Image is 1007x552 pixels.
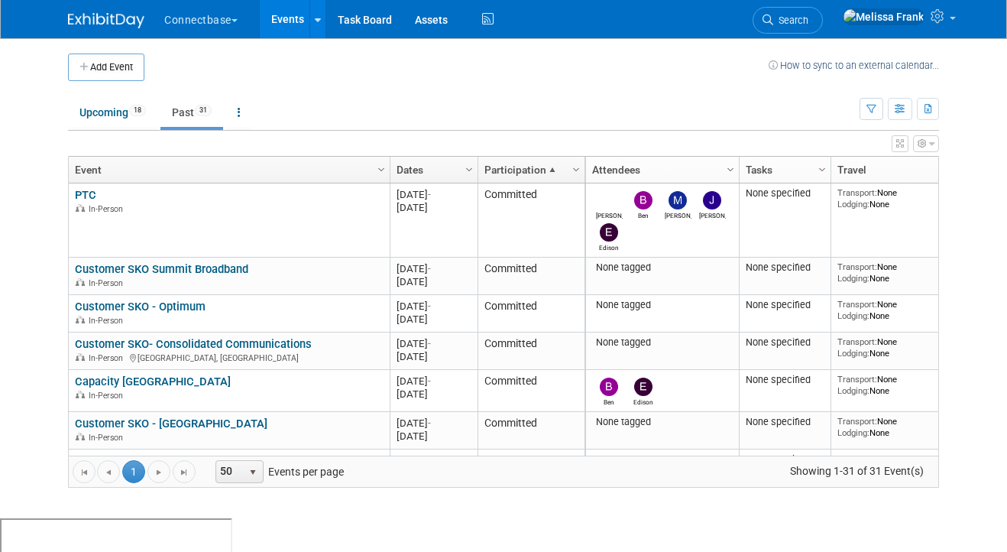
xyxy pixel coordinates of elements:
[160,98,223,127] a: Past31
[769,60,939,71] a: How to sync to an external calendar...
[428,189,431,200] span: -
[776,460,938,482] span: Showing 1-31 of 31 Event(s)
[746,187,825,200] div: None specified
[397,350,471,363] div: [DATE]
[397,417,471,430] div: [DATE]
[596,396,623,406] div: Ben Edmond
[428,417,431,429] span: -
[374,157,390,180] a: Column Settings
[746,336,825,349] div: None specified
[68,54,144,81] button: Add Event
[178,466,190,479] span: Go to the last page
[75,375,231,388] a: Capacity [GEOGRAPHIC_DATA]
[837,427,869,438] span: Lodging:
[78,466,90,479] span: Go to the first page
[746,261,825,274] div: None specified
[75,351,383,364] div: [GEOGRAPHIC_DATA], [GEOGRAPHIC_DATA]
[837,336,877,347] span: Transport:
[837,416,947,438] div: None None
[122,460,145,483] span: 1
[216,461,242,482] span: 50
[397,201,471,214] div: [DATE]
[97,460,120,483] a: Go to the previous page
[195,105,212,116] span: 31
[478,183,584,258] td: Committed
[89,316,128,326] span: In-Person
[724,164,737,176] span: Column Settings
[568,157,585,180] a: Column Settings
[837,348,869,359] span: Lodging:
[76,278,85,286] img: In-Person Event
[173,460,196,483] a: Go to the last page
[699,209,726,219] div: James Grant
[570,164,582,176] span: Column Settings
[397,337,471,350] div: [DATE]
[600,223,618,242] img: Edison Smith-Stubbs
[75,417,267,430] a: Customer SKO - [GEOGRAPHIC_DATA]
[837,416,877,427] span: Transport:
[89,433,128,443] span: In-Person
[837,374,877,385] span: Transport:
[75,188,96,202] a: PTC
[478,370,584,412] td: Committed
[75,454,150,468] a: Metro Connect
[837,199,869,209] span: Lodging:
[68,98,157,127] a: Upcoming18
[428,300,431,312] span: -
[397,388,471,401] div: [DATE]
[665,209,691,219] div: Mary Ann Rose
[375,164,387,176] span: Column Settings
[630,209,657,219] div: Ben Edmond
[397,157,468,183] a: Dates
[746,374,825,386] div: None specified
[75,157,380,183] a: Event
[837,336,947,359] div: None None
[630,396,657,406] div: Edison Smith-Stubbs
[592,336,733,349] div: None tagged
[634,378,652,396] img: Edison Smith-Stubbs
[596,242,623,252] div: Edison Smith-Stubbs
[843,8,924,25] img: Melissa Frank
[461,157,478,180] a: Column Settings
[75,262,248,276] a: Customer SKO Summit Broadband
[484,157,575,183] a: Participation
[153,466,165,479] span: Go to the next page
[837,385,869,396] span: Lodging:
[428,375,431,387] span: -
[147,460,170,483] a: Go to the next page
[837,187,877,198] span: Transport:
[592,261,733,274] div: None tagged
[753,7,823,34] a: Search
[196,460,359,483] span: Events per page
[600,191,618,209] img: Melissa Frank
[428,338,431,349] span: -
[937,157,954,180] a: Column Settings
[837,261,947,284] div: None None
[478,450,584,492] td: Committed
[837,310,869,321] span: Lodging:
[76,316,85,323] img: In-Person Event
[592,157,729,183] a: Attendees
[428,263,431,274] span: -
[89,391,128,401] span: In-Person
[837,273,869,284] span: Lodging:
[837,157,943,183] a: Travel
[89,353,128,363] span: In-Person
[247,466,259,479] span: select
[478,333,584,370] td: Committed
[463,164,475,176] span: Column Settings
[428,455,431,466] span: -
[397,188,471,201] div: [DATE]
[746,416,825,428] div: None specified
[746,157,821,183] a: Tasks
[837,187,947,209] div: None None
[76,204,85,212] img: In-Person Event
[397,275,471,288] div: [DATE]
[837,453,877,464] span: Transport:
[75,300,206,313] a: Customer SKO - Optimum
[397,430,471,443] div: [DATE]
[596,209,623,219] div: Melissa Frank
[703,191,721,209] img: James Grant
[68,13,144,28] img: ExhibitDay
[837,261,877,272] span: Transport:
